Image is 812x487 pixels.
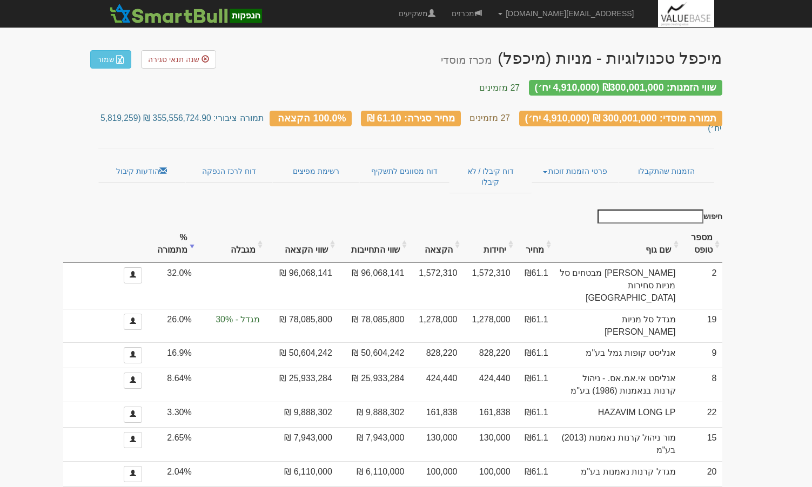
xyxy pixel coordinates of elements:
td: 78,085,800 ₪ [338,309,410,343]
th: שם גוף : activate to sort column ascending [554,226,681,262]
td: אנליסט קופות גמל בע"מ [554,342,681,368]
span: שנה תנאי סגירה [148,55,199,64]
td: ₪61.1 [516,368,554,402]
td: [PERSON_NAME] מבטחים סל מניות סחירות [GEOGRAPHIC_DATA] [554,262,681,309]
a: פרטי הזמנות זוכות [532,160,619,182]
td: 130,000 [462,427,515,461]
small: מכרז מוסדי [441,54,492,66]
a: רשימת מפיצים [272,160,359,182]
td: 7,943,000 ₪ [338,427,410,461]
img: excel-file-white.png [116,55,124,64]
div: מיכפל טכנולוגיות - מניות (מיכפל) - הנפקה לציבור [441,49,722,67]
td: 100,000 [462,461,515,486]
td: 161,838 [462,402,515,427]
td: HAZAVIM LONG LP [554,402,681,427]
td: 9,888,302 ₪ [265,402,337,427]
td: 8.64% [147,368,197,402]
td: הקצאה בפועל לקבוצה 'מגדל' 26.0% [197,309,266,343]
td: 9,888,302 ₪ [338,402,410,427]
td: 25,933,284 ₪ [265,368,337,402]
td: מור ניהול קרנות נאמנות (2013) בע"מ [554,427,681,461]
td: 2.04% [147,461,197,486]
td: 32.0% [147,262,197,309]
label: חיפוש [594,209,722,224]
img: SmartBull Logo [106,3,265,24]
span: מגדל - 30% [203,314,260,326]
td: 20 [681,461,722,486]
td: 26.0% [147,309,197,343]
a: דוח קיבלו / לא קיבלו [449,160,531,193]
td: 19 [681,309,722,343]
td: 96,068,141 ₪ [265,262,337,309]
td: 7,943,000 ₪ [265,427,337,461]
td: 6,110,000 ₪ [338,461,410,486]
td: 9 [681,342,722,368]
td: ₪61.1 [516,427,554,461]
th: % מתמורה: activate to sort column ascending [147,226,197,262]
td: 100,000 [410,461,462,486]
td: 25,933,284 ₪ [338,368,410,402]
td: מגדל סל מניות [PERSON_NAME] [554,309,681,343]
td: ₪61.1 [516,402,554,427]
td: 22 [681,402,722,427]
td: 1,572,310 [410,262,462,309]
td: 78,085,800 ₪ [265,309,337,343]
small: תמורה ציבורי: 355,556,724.90 ₪ (5,819,259 יח׳) [100,113,722,132]
th: מספר טופס: activate to sort column ascending [681,226,722,262]
th: שווי הקצאה: activate to sort column ascending [265,226,337,262]
td: 96,068,141 ₪ [338,262,410,309]
td: 1,278,000 [462,309,515,343]
div: שווי הזמנות: ₪300,001,000 (4,910,000 יח׳) [529,80,722,96]
td: 2 [681,262,722,309]
div: תמורה מוסדי: 300,001,000 ₪ (4,910,000 יח׳) [519,111,722,126]
small: 27 מזמינים [479,83,520,92]
span: 100.0% הקצאה [278,112,346,123]
small: 27 מזמינים [469,113,510,123]
th: מחיר : activate to sort column ascending [516,226,554,262]
td: 8 [681,368,722,402]
th: מגבלה: activate to sort column ascending [197,226,266,262]
a: הזמנות שהתקבלו [619,160,714,182]
td: 3.30% [147,402,197,427]
td: ₪61.1 [516,461,554,486]
a: שמור [90,50,131,69]
div: מחיר סגירה: 61.10 ₪ [361,111,461,126]
td: 50,604,242 ₪ [338,342,410,368]
th: שווי התחייבות: activate to sort column ascending [338,226,410,262]
td: 130,000 [410,427,462,461]
a: דוח מסווגים לתשקיף [359,160,449,182]
td: ₪61.1 [516,309,554,343]
td: 50,604,242 ₪ [265,342,337,368]
td: 6,110,000 ₪ [265,461,337,486]
td: 828,220 [410,342,462,368]
td: ₪61.1 [516,342,554,368]
td: 16.9% [147,342,197,368]
a: שנה תנאי סגירה [141,50,216,69]
td: 15 [681,427,722,461]
td: 424,440 [410,368,462,402]
td: 1,278,000 [410,309,462,343]
input: חיפוש [598,209,703,224]
th: הקצאה: activate to sort column ascending [410,226,462,262]
td: 161,838 [410,402,462,427]
a: דוח לרכז הנפקה [185,160,272,182]
td: ₪61.1 [516,262,554,309]
th: יחידות: activate to sort column ascending [462,226,515,262]
td: 1,572,310 [462,262,515,309]
td: מגדל קרנות נאמנות בע"מ [554,461,681,486]
td: אנליסט אי.אמ.אס. - ניהול קרנות בנאמנות (1986) בע"מ [554,368,681,402]
td: 828,220 [462,342,515,368]
td: 424,440 [462,368,515,402]
a: הודעות קיבול [98,160,185,182]
td: 2.65% [147,427,197,461]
